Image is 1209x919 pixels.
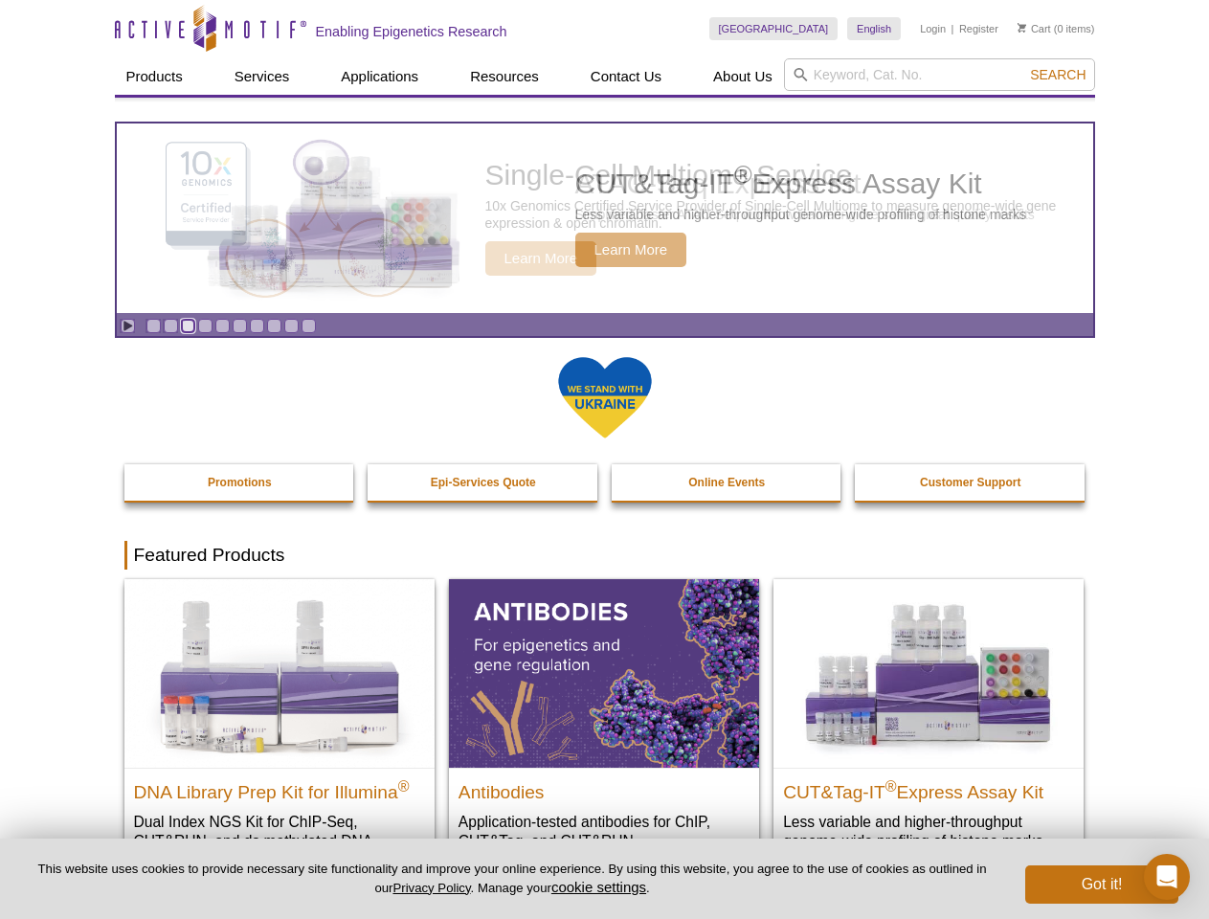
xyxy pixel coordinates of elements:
a: Login [920,22,946,35]
li: (0 items) [1018,17,1095,40]
p: Application-tested antibodies for ChIP, CUT&Tag, and CUT&RUN. [459,812,750,851]
img: All Antibodies [449,579,759,767]
input: Keyword, Cat. No. [784,58,1095,91]
a: Online Events [612,464,843,501]
a: CUT&Tag-IT® Express Assay Kit CUT&Tag-IT®Express Assay Kit Less variable and higher-throughput ge... [773,579,1084,869]
sup: ® [885,777,897,794]
a: Go to slide 3 [181,319,195,333]
a: Go to slide 4 [198,319,213,333]
a: Go to slide 6 [233,319,247,333]
a: Epi-Services Quote [368,464,599,501]
p: Less variable and higher-throughput genome-wide profiling of histone marks​. [783,812,1074,851]
p: Dual Index NGS Kit for ChIP-Seq, CUT&RUN, and ds methylated DNA assays. [134,812,425,870]
h2: CUT&Tag-IT Express Assay Kit [783,773,1074,802]
a: Cart [1018,22,1051,35]
a: Services [223,58,302,95]
a: Go to slide 2 [164,319,178,333]
a: [GEOGRAPHIC_DATA] [709,17,839,40]
a: Go to slide 5 [215,319,230,333]
a: Privacy Policy [392,881,470,895]
a: All Antibodies Antibodies Application-tested antibodies for ChIP, CUT&Tag, and CUT&RUN. [449,579,759,869]
strong: Online Events [688,476,765,489]
div: Open Intercom Messenger [1144,854,1190,900]
a: Go to slide 10 [302,319,316,333]
li: | [952,17,954,40]
h2: Antibodies [459,773,750,802]
a: Go to slide 8 [267,319,281,333]
a: Go to slide 9 [284,319,299,333]
strong: Customer Support [920,476,1020,489]
a: Toggle autoplay [121,319,135,333]
h2: Enabling Epigenetics Research [316,23,507,40]
button: cookie settings [551,879,646,895]
button: Search [1024,66,1091,83]
span: Search [1030,67,1086,82]
a: Resources [459,58,550,95]
img: DNA Library Prep Kit for Illumina [124,579,435,767]
p: This website uses cookies to provide necessary site functionality and improve your online experie... [31,861,994,897]
a: Go to slide 7 [250,319,264,333]
img: Your Cart [1018,23,1026,33]
strong: Epi-Services Quote [431,476,536,489]
h2: Featured Products [124,541,1086,570]
a: DNA Library Prep Kit for Illumina DNA Library Prep Kit for Illumina® Dual Index NGS Kit for ChIP-... [124,579,435,888]
a: About Us [702,58,784,95]
img: CUT&Tag-IT® Express Assay Kit [773,579,1084,767]
a: Go to slide 1 [146,319,161,333]
button: Got it! [1025,865,1178,904]
sup: ® [398,777,410,794]
strong: Promotions [208,476,272,489]
a: English [847,17,901,40]
a: Promotions [124,464,356,501]
h2: DNA Library Prep Kit for Illumina [134,773,425,802]
a: Applications [329,58,430,95]
img: We Stand With Ukraine [557,355,653,440]
a: Register [959,22,998,35]
a: Customer Support [855,464,1086,501]
a: Contact Us [579,58,673,95]
a: Products [115,58,194,95]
